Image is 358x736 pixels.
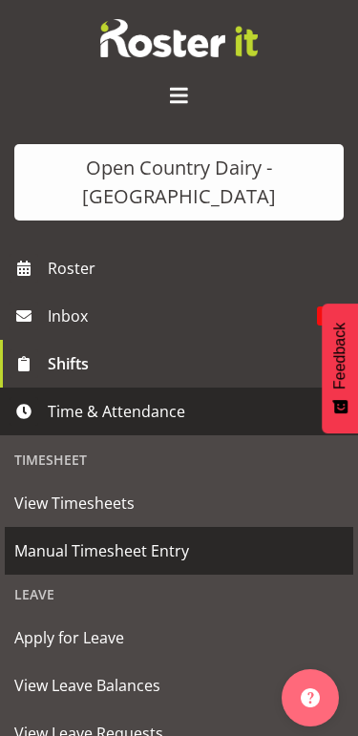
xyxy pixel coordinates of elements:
span: Feedback [331,322,348,389]
button: Feedback - Show survey [322,303,358,432]
span: Apply for Leave [14,623,344,652]
a: View Leave Balances [5,662,353,709]
div: Timesheet [5,440,353,479]
span: Time & Attendance [48,397,320,426]
span: Manual Timesheet Entry [14,536,344,565]
div: Open Country Dairy - [GEOGRAPHIC_DATA] [33,154,325,211]
span: 170 [317,306,348,326]
img: help-xxl-2.png [301,688,320,707]
span: View Timesheets [14,489,344,517]
span: Shifts [48,349,320,378]
span: Roster [48,254,348,283]
img: Rosterit website logo [100,19,258,57]
div: Leave [5,575,353,614]
span: Inbox [48,302,317,330]
a: Apply for Leave [5,614,353,662]
a: Manual Timesheet Entry [5,527,353,575]
a: View Timesheets [5,479,353,527]
span: View Leave Balances [14,671,344,700]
